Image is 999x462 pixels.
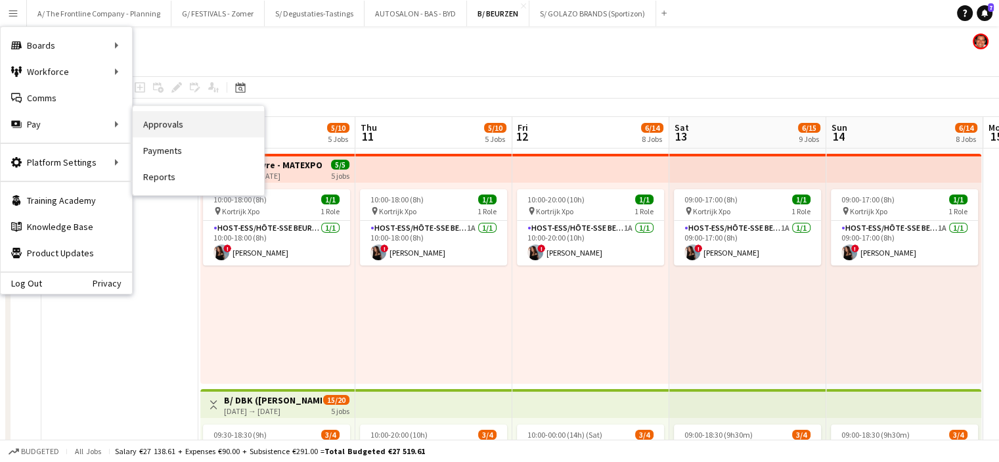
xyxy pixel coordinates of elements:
[673,129,689,144] span: 13
[93,278,132,289] a: Privacy
[359,129,377,144] span: 11
[321,206,340,216] span: 1 Role
[977,5,992,21] a: 7
[527,430,602,440] span: 10:00-00:00 (14h) (Sat)
[955,123,977,133] span: 6/14
[851,244,859,252] span: !
[361,122,377,133] span: Thu
[831,189,978,266] app-job-card: 09:00-17:00 (8h)1/1 Kortrijk Xpo1 RoleHost-ess/Hôte-sse Beurs - Foire1A1/109:00-17:00 (8h)![PERSO...
[798,123,820,133] span: 6/15
[360,189,507,266] app-job-card: 10:00-18:00 (8h)1/1 Kortrijk Xpo1 RoleHost-ess/Hôte-sse Beurs - Foire1A1/110:00-18:00 (8h)![PERSO...
[841,430,910,440] span: 09:00-18:30 (9h30m)
[467,1,529,26] button: B/ BEURZEN
[517,221,664,266] app-card-role: Host-ess/Hôte-sse Beurs - Foire1A1/110:00-20:00 (10h)![PERSON_NAME]
[133,164,264,190] a: Reports
[674,221,821,266] app-card-role: Host-ess/Hôte-sse Beurs - Foire1A1/109:00-17:00 (8h)![PERSON_NAME]
[791,206,810,216] span: 1 Role
[133,111,264,137] a: Approvals
[370,195,424,204] span: 10:00-18:00 (8h)
[224,406,322,416] div: [DATE] → [DATE]
[331,170,349,181] div: 5 jobs
[213,430,267,440] span: 09:30-18:30 (9h)
[321,195,340,204] span: 1/1
[675,122,689,133] span: Sat
[21,447,59,456] span: Budgeted
[1,214,132,240] a: Knowledge Base
[328,134,349,144] div: 5 Jobs
[694,244,702,252] span: !
[224,394,322,406] h3: B/ DBK ([PERSON_NAME]) - MATEXPO 2025 - 10-14/09
[634,206,654,216] span: 1 Role
[379,206,416,216] span: Kortrijk Xpo
[518,122,528,133] span: Fri
[635,195,654,204] span: 1/1
[1,58,132,85] div: Workforce
[831,221,978,266] app-card-role: Host-ess/Hôte-sse Beurs - Foire1A1/109:00-17:00 (8h)![PERSON_NAME]
[948,206,967,216] span: 1 Role
[223,244,231,252] span: !
[684,430,753,440] span: 09:00-18:30 (9h30m)
[478,195,497,204] span: 1/1
[133,137,264,164] a: Payments
[370,430,428,440] span: 10:00-20:00 (10h)
[536,206,573,216] span: Kortrijk Xpo
[203,221,350,266] app-card-role: Host-ess/Hôte-sse Beurs - Foire1/110:00-18:00 (8h)![PERSON_NAME]
[792,195,810,204] span: 1/1
[327,123,349,133] span: 5/10
[265,1,365,26] button: S/ Degustaties-Tastings
[478,430,497,440] span: 3/4
[956,134,977,144] div: 8 Jobs
[477,206,497,216] span: 1 Role
[642,134,663,144] div: 8 Jobs
[527,195,585,204] span: 10:00-20:00 (10h)
[115,446,425,456] div: Salary €27 138.61 + Expenses €90.00 + Subsistence €291.00 =
[635,430,654,440] span: 3/4
[850,206,887,216] span: Kortrijk Xpo
[365,1,467,26] button: AUTOSALON - BAS - BYD
[1,240,132,266] a: Product Updates
[203,189,350,266] app-job-card: 10:00-18:00 (8h)1/1 Kortrijk Xpo1 RoleHost-ess/Hôte-sse Beurs - Foire1/110:00-18:00 (8h)![PERSON_...
[1,187,132,214] a: Training Academy
[222,206,259,216] span: Kortrijk Xpo
[27,1,171,26] button: A/ The Frontline Company - Planning
[7,444,61,459] button: Budgeted
[841,195,895,204] span: 09:00-17:00 (8h)
[1,111,132,137] div: Pay
[799,134,820,144] div: 9 Jobs
[484,123,506,133] span: 5/10
[792,430,810,440] span: 3/4
[321,430,340,440] span: 3/4
[1,32,132,58] div: Boards
[323,395,349,405] span: 15/20
[674,189,821,266] app-job-card: 09:00-17:00 (8h)1/1 Kortrijk Xpo1 RoleHost-ess/Hôte-sse Beurs - Foire1A1/109:00-17:00 (8h)![PERSO...
[331,405,349,416] div: 5 jobs
[1,278,42,289] a: Log Out
[832,122,847,133] span: Sun
[72,446,104,456] span: All jobs
[324,446,425,456] span: Total Budgeted €27 519.61
[949,430,967,440] span: 3/4
[830,129,847,144] span: 14
[331,160,349,170] span: 5/5
[224,171,322,181] div: [DATE] → [DATE]
[684,195,738,204] span: 09:00-17:00 (8h)
[517,189,664,266] app-job-card: 10:00-20:00 (10h)1/1 Kortrijk Xpo1 RoleHost-ess/Hôte-sse Beurs - Foire1A1/110:00-20:00 (10h)![PER...
[973,34,988,49] app-user-avatar: Peter Desart
[485,134,506,144] div: 5 Jobs
[1,85,132,111] a: Comms
[516,129,528,144] span: 12
[1,149,132,175] div: Platform Settings
[949,195,967,204] span: 1/1
[171,1,265,26] button: G/ FESTIVALS - Zomer
[360,221,507,266] app-card-role: Host-ess/Hôte-sse Beurs - Foire1A1/110:00-18:00 (8h)![PERSON_NAME]
[213,195,267,204] span: 10:00-18:00 (8h)
[693,206,730,216] span: Kortrijk Xpo
[380,244,388,252] span: !
[641,123,663,133] span: 6/14
[224,159,322,171] h3: B/ Argrityre - MATEXPO 2025 - 10-14/09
